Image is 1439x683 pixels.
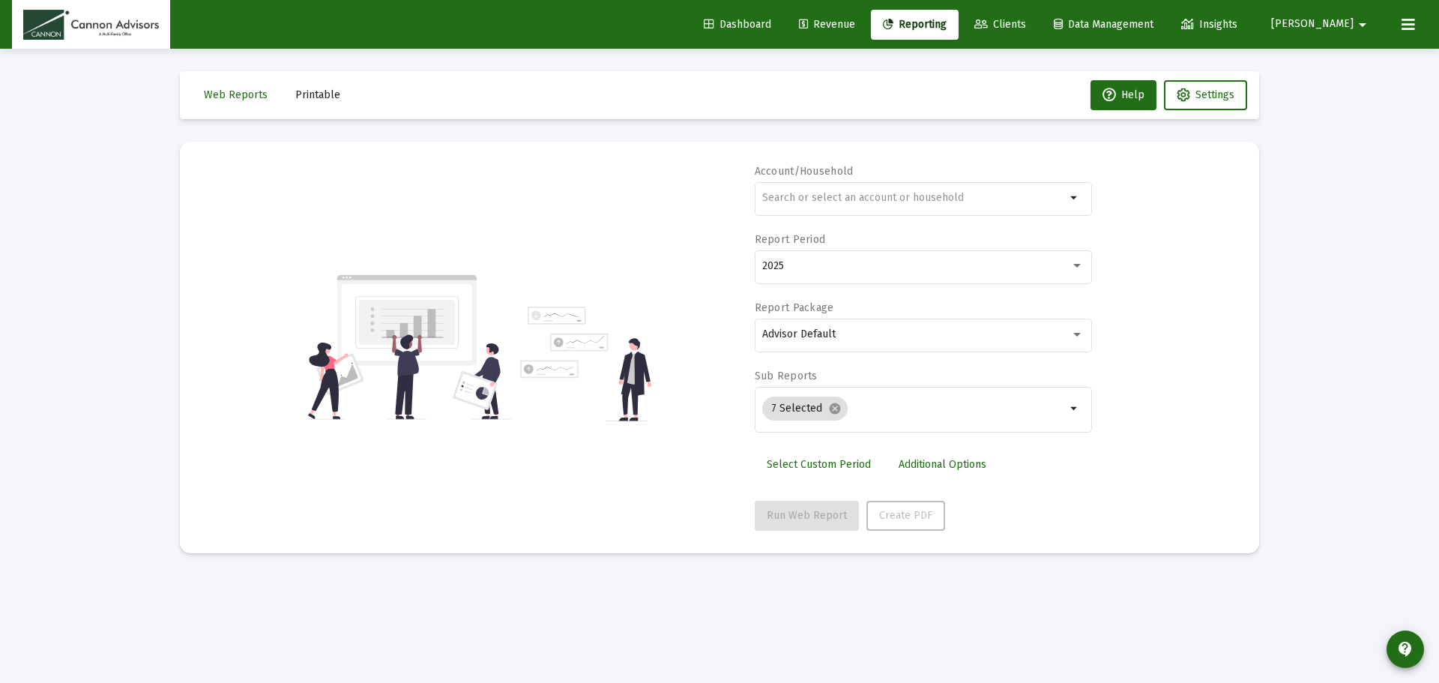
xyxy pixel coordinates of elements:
[305,273,511,421] img: reporting
[755,301,834,314] label: Report Package
[883,18,947,31] span: Reporting
[879,509,932,522] span: Create PDF
[974,18,1026,31] span: Clients
[762,192,1066,204] input: Search or select an account or household
[1181,18,1237,31] span: Insights
[767,509,847,522] span: Run Web Report
[204,88,268,101] span: Web Reports
[755,370,818,382] label: Sub Reports
[23,10,159,40] img: Dashboard
[1054,18,1153,31] span: Data Management
[1396,640,1414,658] mat-icon: contact_support
[1066,400,1084,418] mat-icon: arrow_drop_down
[787,10,867,40] a: Revenue
[704,18,771,31] span: Dashboard
[1102,88,1144,101] span: Help
[762,259,784,272] span: 2025
[755,501,859,531] button: Run Web Report
[1271,18,1354,31] span: [PERSON_NAME]
[762,397,848,421] mat-chip: 7 Selected
[283,80,352,110] button: Printable
[520,307,651,421] img: reporting-alt
[1090,80,1156,110] button: Help
[762,328,836,340] span: Advisor Default
[755,165,854,178] label: Account/Household
[871,10,959,40] a: Reporting
[1169,10,1249,40] a: Insights
[1354,10,1372,40] mat-icon: arrow_drop_down
[1195,88,1234,101] span: Settings
[767,458,871,471] span: Select Custom Period
[828,402,842,415] mat-icon: cancel
[692,10,783,40] a: Dashboard
[762,394,1066,424] mat-chip-list: Selection
[866,501,945,531] button: Create PDF
[1164,80,1247,110] button: Settings
[1253,9,1390,39] button: [PERSON_NAME]
[1042,10,1165,40] a: Data Management
[962,10,1038,40] a: Clients
[755,233,826,246] label: Report Period
[295,88,340,101] span: Printable
[1066,189,1084,207] mat-icon: arrow_drop_down
[192,80,280,110] button: Web Reports
[899,458,986,471] span: Additional Options
[799,18,855,31] span: Revenue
